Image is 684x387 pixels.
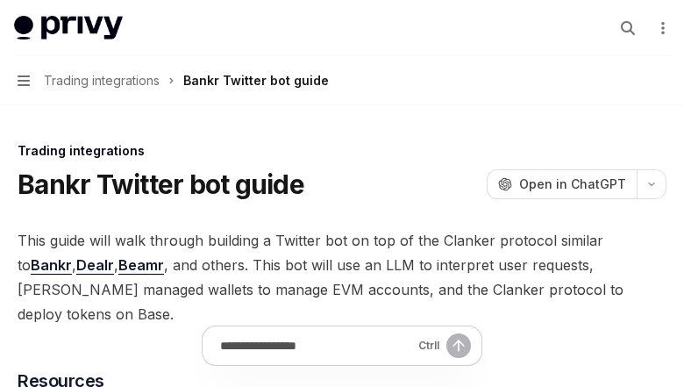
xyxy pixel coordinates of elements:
a: Beamr [118,256,164,275]
button: Open search [614,14,642,42]
span: This guide will walk through building a Twitter bot on top of the Clanker protocol similar to , ,... [18,228,666,326]
div: Trading integrations [18,142,666,160]
span: Open in ChatGPT [519,176,626,193]
button: Send message [446,333,471,358]
input: Ask a question... [220,326,411,365]
a: Dealr [76,256,114,275]
a: Bankr [31,256,72,275]
button: Open in ChatGPT [487,169,637,199]
div: Bankr Twitter bot guide [183,70,329,91]
img: light logo [14,16,123,40]
button: More actions [652,16,670,40]
h1: Bankr Twitter bot guide [18,168,304,200]
span: Trading integrations [44,70,160,91]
